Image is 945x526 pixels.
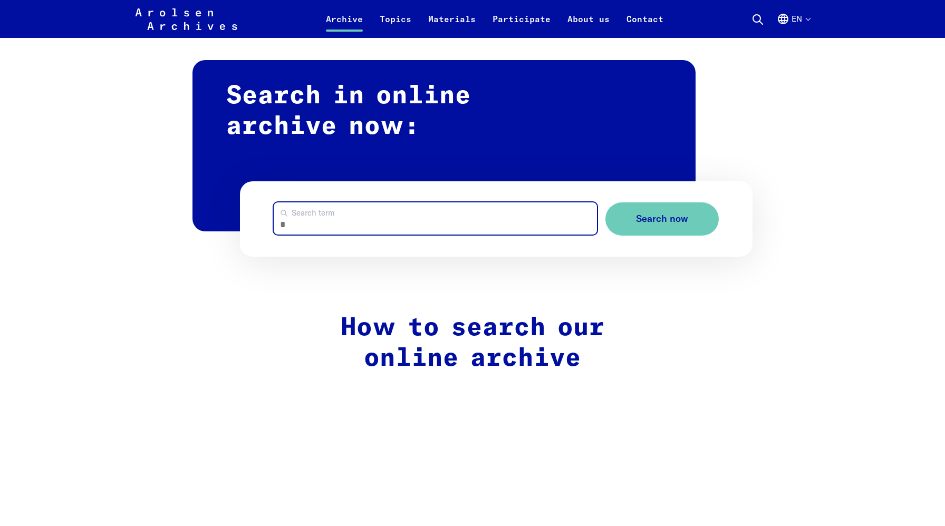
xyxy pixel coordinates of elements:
button: Search now [605,202,719,236]
nav: Primary [317,6,672,32]
h2: How to search our online archive [249,313,696,374]
button: English, language selection [777,13,810,38]
a: Topics [371,13,420,38]
a: About us [559,13,618,38]
a: Contact [618,13,672,38]
h2: Search in online archive now: [192,60,696,231]
a: Participate [484,13,559,38]
a: Archive [317,13,371,38]
a: Materials [420,13,484,38]
span: Search now [636,213,688,225]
